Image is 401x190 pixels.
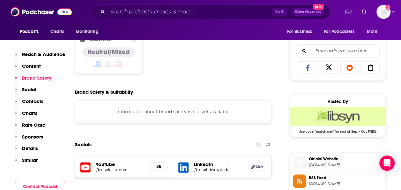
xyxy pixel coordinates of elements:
button: Details [15,145,38,157]
p: Reach & Audience [22,51,65,57]
h4: Neutral/Mixed [87,48,130,56]
span: Monitoring [76,27,98,36]
svg: Add a profile image [385,5,390,10]
button: Brand Safety [15,75,51,87]
h2: Brand Safety & Suitability [75,89,133,95]
button: open menu [15,26,47,38]
a: Libsyn Deal: Use code: 'podchaser' for rest of Sep + Oct FREE! [290,107,385,133]
p: Social [22,86,36,92]
button: Contacts [15,98,43,110]
h5: Youtube [96,161,145,167]
img: Libsyn Deal: Use code: 'podchaser' for rest of Sep + Oct FREE! [290,107,385,126]
span: Link [256,164,264,169]
a: Show notifications dropdown [343,6,354,17]
button: open menu [320,26,364,38]
a: Official Website[DOMAIN_NAME] [293,155,383,169]
button: Charts [15,110,37,122]
div: Open Intercom Messenger [379,155,395,171]
button: Show profile menu [376,5,390,19]
span: feeds.libsyn.com [309,181,383,186]
span: Charts [50,27,64,36]
img: Podchaser - Follow, Share and Rate Podcasts [11,6,72,18]
button: Reach & Audience [15,51,65,63]
span: RSS Feed [309,175,383,181]
div: Hosted by [290,99,385,104]
a: Charts [46,26,68,38]
p: Similar [22,157,38,163]
button: Social [15,86,36,98]
span: For Business [287,27,312,36]
p: Sponsors [22,134,43,140]
p: Charts [22,110,37,116]
button: Open AdvancedNew [292,8,324,16]
span: Ctrl K [272,8,287,16]
button: Similar [15,157,38,169]
a: Share on Reddit [340,61,359,73]
button: open menu [71,26,107,38]
span: Official Website [309,156,383,162]
span: Use code: 'podchaser' for rest of Sep + Oct FREE! [290,126,385,134]
button: open menu [282,26,320,38]
a: Copy Link [361,61,380,73]
input: Email address or username... [301,45,374,57]
span: For Podcasters [324,27,354,36]
p: Details [22,145,38,151]
button: Content [15,63,41,75]
span: Open Advanced [295,10,322,13]
div: Search podcasts, credits, & more... [90,4,330,19]
p: Contacts [22,98,43,104]
button: Sponsors [15,134,43,146]
span: New [313,4,324,10]
h5: LinkedIn [194,161,243,167]
span: More [367,27,378,36]
a: @retail-disrupted/ [194,167,243,172]
a: RSS Feed[DOMAIN_NAME] [293,174,383,188]
a: Show notifications dropdown [359,6,369,17]
h5: 85 [155,164,162,169]
img: User Profile [376,5,390,19]
input: Search podcasts, credits, & more... [108,7,272,17]
p: Rate Card [22,122,46,128]
a: Share on X/Twitter [320,61,338,73]
span: Podcasts [20,27,39,36]
button: open menu [362,26,386,38]
div: Search followers [296,44,380,57]
a: Link [248,162,266,171]
h2: Socials [75,139,92,151]
p: Brand Safety [22,75,51,81]
p: Content [22,63,41,69]
span: retaildisrupted.com [309,162,383,167]
button: Rate Card [15,122,46,134]
div: Information about brand safety is not yet available. [75,100,271,123]
a: @retaildisrupted [96,167,145,172]
span: Logged in as danisles [376,5,390,19]
a: Share on Facebook [299,61,317,73]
